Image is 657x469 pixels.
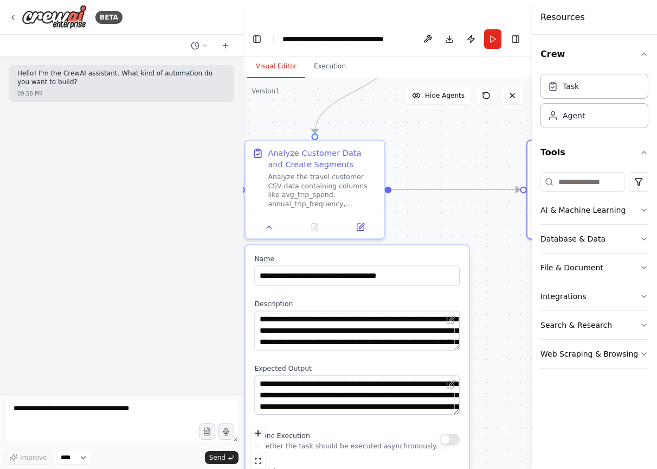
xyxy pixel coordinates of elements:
button: Improve [4,451,51,465]
h4: Resources [540,11,585,24]
button: Open in editor [444,377,458,391]
button: Upload files [199,423,215,440]
button: Database & Data [540,225,648,253]
div: Search & Research [540,320,612,331]
div: Analyze Customer Data and Create SegmentsAnalyze the travel customer CSV data containing columns ... [244,140,385,239]
g: Edge from 6c652fb2-ff7c-47f7-b1e1-c7fa4f787748 to 0084a2e4-78b4-4116-a2c0-9ba9228cf331 [309,49,399,134]
div: Version 1 [252,87,280,96]
button: Tools [540,137,648,168]
button: fit view [251,454,265,468]
button: Execution [305,55,355,78]
button: Click to speak your automation idea [218,423,234,440]
button: zoom in [251,426,265,440]
button: Search & Research [540,311,648,339]
p: Hello! I'm the CrewAI assistant. What kind of automation do you want to build? [17,69,226,86]
div: 09:58 PM [17,90,43,98]
button: Crew [540,39,648,69]
div: Web Scraping & Browsing [540,348,638,359]
g: Edge from 0084a2e4-78b4-4116-a2c0-9ba9228cf331 to 2c5464f4-d368-48eb-827f-cc0ac0bd4d7d [391,184,520,195]
button: Open in editor [444,313,458,327]
button: Integrations [540,282,648,310]
div: Task [563,81,579,92]
div: BETA [95,11,123,24]
button: Visual Editor [247,55,305,78]
div: Tools [540,168,648,377]
div: AI & Machine Learning [540,205,626,216]
span: Hide Agents [425,91,465,100]
label: Expected Output [254,364,460,373]
button: Hide Agents [405,87,471,104]
div: Analyze the travel customer CSV data containing columns like avg_trip_spend, annual_trip_frequenc... [268,173,377,209]
span: Async Execution [254,432,310,440]
button: Hide right sidebar [508,31,523,47]
button: Send [205,451,239,464]
button: Open in side panel [341,220,379,234]
div: Crew [540,69,648,137]
span: Improve [20,453,47,462]
span: Send [209,453,226,462]
div: Agent [563,110,585,121]
button: Start a new chat [217,39,234,52]
label: Description [254,300,460,309]
label: Name [254,254,460,263]
button: File & Document [540,253,648,282]
nav: breadcrumb [282,34,384,45]
div: File & Document [540,262,603,273]
button: Switch to previous chat [186,39,212,52]
button: Hide left sidebar [249,31,265,47]
button: AI & Machine Learning [540,196,648,224]
div: Integrations [540,291,586,302]
button: zoom out [251,440,265,454]
button: Web Scraping & Browsing [540,340,648,368]
div: Database & Data [540,233,606,244]
div: Analyze Customer Data and Create Segments [268,148,377,170]
img: Logo [22,5,87,29]
p: Whether the task should be executed asynchronously. [254,442,437,451]
button: No output available [291,220,339,234]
